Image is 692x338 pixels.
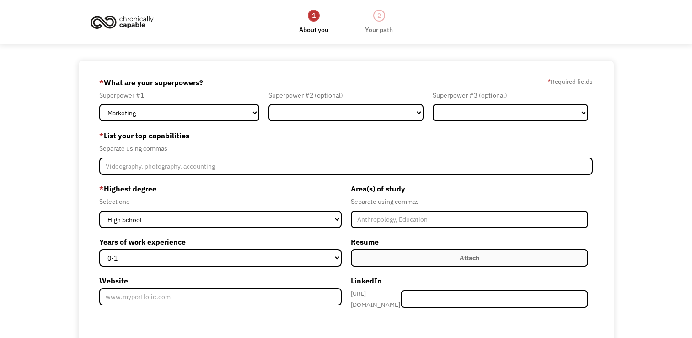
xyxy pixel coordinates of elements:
[99,288,342,305] input: www.myportfolio.com
[99,90,259,101] div: Superpower #1
[351,196,589,207] div: Separate using commas
[351,288,401,310] div: [URL][DOMAIN_NAME]
[373,10,385,22] div: 2
[365,24,393,35] div: Your path
[99,181,342,196] label: Highest degree
[99,234,342,249] label: Years of work experience
[99,158,593,175] input: Videography, photography, accounting
[99,75,203,90] label: What are your superpowers?
[351,273,589,288] label: LinkedIn
[88,12,156,32] img: Chronically Capable logo
[99,128,593,143] label: List your top capabilities
[351,181,589,196] label: Area(s) of study
[351,211,589,228] input: Anthropology, Education
[351,249,589,267] label: Attach
[268,90,424,101] div: Superpower #2 (optional)
[99,273,342,288] label: Website
[365,9,393,35] a: 2Your path
[299,24,328,35] div: About you
[460,252,479,263] div: Attach
[99,196,342,207] div: Select one
[299,9,328,35] a: 1About you
[308,10,320,22] div: 1
[433,90,588,101] div: Superpower #3 (optional)
[548,76,593,87] label: Required fields
[351,234,589,249] label: Resume
[99,143,593,154] div: Separate using commas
